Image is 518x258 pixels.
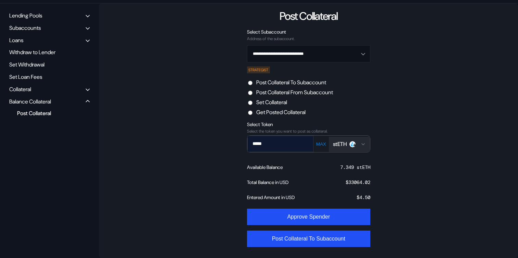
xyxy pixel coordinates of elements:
div: Select Subaccount [247,29,370,35]
div: $ 33064.02 [346,179,370,185]
div: Withdraw to Lender [7,47,92,58]
div: Post Collateral [280,9,337,23]
div: Select Token [247,121,370,127]
div: Select the token you want to post as collateral. [247,129,370,134]
div: Available Balance [247,164,283,170]
div: STRATEGIST [247,66,270,73]
div: Subaccounts [9,24,41,32]
div: Loans [9,37,23,44]
div: Balance Collateral [9,98,51,105]
div: Collateral [9,86,31,93]
label: Set Collateral [256,99,287,106]
label: Get Posted Collateral [256,109,306,116]
button: Open menu for selecting token for payment [329,137,370,152]
div: Address of the subaccount. [247,36,370,41]
div: Post Collateral [14,109,81,118]
label: Post Collateral From Subaccount [256,89,333,96]
img: steth_logo.png [349,141,356,147]
div: Entered Amount in USD [247,194,295,200]
div: Set Withdrawal [7,59,92,70]
button: MAX [314,141,328,147]
button: Approve Spender [247,209,370,225]
label: Post Collateral To Subaccount [256,79,326,86]
div: Lending Pools [9,12,42,19]
div: $ 4.50 [357,194,370,200]
button: Open menu [247,45,370,62]
div: Set Loan Fees [7,72,92,82]
img: svg+xml,%3c [353,143,357,147]
div: stETH [333,140,347,148]
div: Total Balance in USD [247,179,288,185]
div: 7.349 stETH [340,164,370,170]
button: Post Collateral To Subaccount [247,231,370,247]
